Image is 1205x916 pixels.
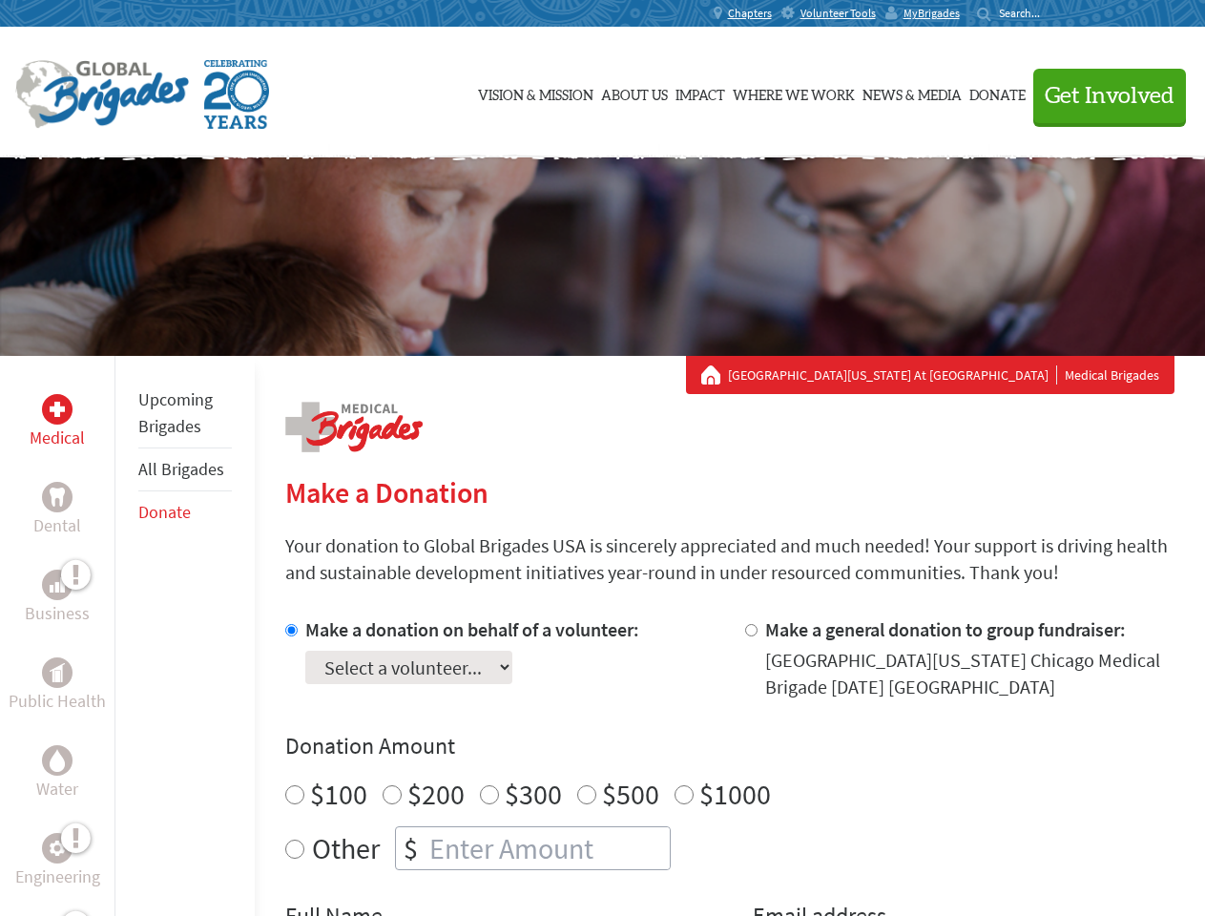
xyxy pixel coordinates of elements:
[1045,85,1174,108] span: Get Involved
[50,577,65,593] img: Business
[42,657,73,688] div: Public Health
[138,388,213,437] a: Upcoming Brigades
[728,365,1057,385] a: [GEOGRAPHIC_DATA][US_STATE] At [GEOGRAPHIC_DATA]
[42,833,73,864] div: Engineering
[505,776,562,812] label: $300
[285,731,1174,761] h4: Donation Amount
[312,826,380,870] label: Other
[50,402,65,417] img: Medical
[765,617,1126,641] label: Make a general donation to group fundraiser:
[30,394,85,451] a: MedicalMedical
[36,745,78,802] a: WaterWater
[36,776,78,802] p: Water
[138,458,224,480] a: All Brigades
[15,833,100,890] a: EngineeringEngineering
[862,45,962,140] a: News & Media
[675,45,725,140] a: Impact
[733,45,855,140] a: Where We Work
[305,617,639,641] label: Make a donation on behalf of a volunteer:
[25,600,90,627] p: Business
[285,475,1174,510] h2: Make a Donation
[33,482,81,539] a: DentalDental
[765,647,1174,700] div: [GEOGRAPHIC_DATA][US_STATE] Chicago Medical Brigade [DATE] [GEOGRAPHIC_DATA]
[15,60,189,129] img: Global Brigades Logo
[478,45,593,140] a: Vision & Mission
[999,6,1053,20] input: Search...
[33,512,81,539] p: Dental
[407,776,465,812] label: $200
[204,60,269,129] img: Global Brigades Celebrating 20 Years
[138,379,232,448] li: Upcoming Brigades
[50,488,65,506] img: Dental
[42,745,73,776] div: Water
[25,570,90,627] a: BusinessBusiness
[699,776,771,812] label: $1000
[50,841,65,856] img: Engineering
[42,394,73,425] div: Medical
[42,570,73,600] div: Business
[138,501,191,523] a: Donate
[285,532,1174,586] p: Your donation to Global Brigades USA is sincerely appreciated and much needed! Your support is dr...
[904,6,960,21] span: MyBrigades
[396,827,426,869] div: $
[9,657,106,715] a: Public HealthPublic Health
[30,425,85,451] p: Medical
[285,402,423,452] img: logo-medical.png
[601,45,668,140] a: About Us
[728,6,772,21] span: Chapters
[310,776,367,812] label: $100
[42,482,73,512] div: Dental
[426,827,670,869] input: Enter Amount
[602,776,659,812] label: $500
[138,448,232,491] li: All Brigades
[1033,69,1186,123] button: Get Involved
[50,663,65,682] img: Public Health
[701,365,1159,385] div: Medical Brigades
[138,491,232,533] li: Donate
[800,6,876,21] span: Volunteer Tools
[9,688,106,715] p: Public Health
[15,864,100,890] p: Engineering
[50,749,65,771] img: Water
[969,45,1026,140] a: Donate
